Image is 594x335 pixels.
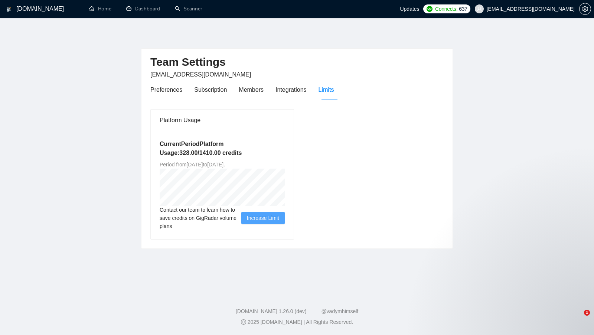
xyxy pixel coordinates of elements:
[160,140,285,157] h5: Current Period Platform Usage: 328.00 / 1410.00 credits
[6,318,588,326] div: 2025 [DOMAIN_NAME] | All Rights Reserved.
[247,214,279,222] span: Increase Limit
[150,55,444,70] h2: Team Settings
[569,310,587,328] iframe: Intercom live chat
[435,5,457,13] span: Connects:
[150,71,251,78] span: [EMAIL_ADDRESS][DOMAIN_NAME]
[160,162,225,167] span: Period from [DATE] to [DATE] .
[579,6,591,12] a: setting
[580,6,591,12] span: setting
[236,308,307,314] a: [DOMAIN_NAME] 1.26.0 (dev)
[194,85,227,94] div: Subscription
[239,85,264,94] div: Members
[459,5,467,13] span: 637
[321,308,358,314] a: @vadymhimself
[241,212,285,224] button: Increase Limit
[241,319,246,325] span: copyright
[126,6,160,12] a: dashboardDashboard
[160,110,285,131] div: Platform Usage
[400,6,419,12] span: Updates
[6,3,12,15] img: logo
[319,85,334,94] div: Limits
[150,85,182,94] div: Preferences
[160,206,241,230] span: Contact our team to learn how to save credits on GigRadar volume plans
[275,85,307,94] div: Integrations
[427,6,433,12] img: upwork-logo.png
[175,6,202,12] a: searchScanner
[584,310,590,316] span: 1
[89,6,111,12] a: homeHome
[579,3,591,15] button: setting
[477,6,482,12] span: user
